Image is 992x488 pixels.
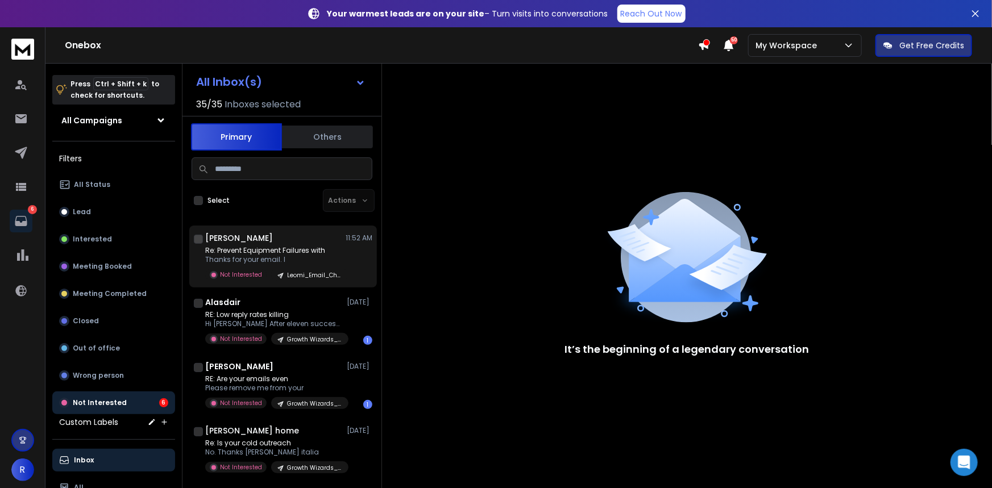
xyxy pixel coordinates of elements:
p: Not Interested [220,463,262,472]
h1: [PERSON_NAME] [205,361,273,372]
p: 11:52 AM [346,233,372,243]
p: It’s the beginning of a legendary conversation [565,341,810,357]
p: – Turn visits into conversations [327,8,608,19]
a: Reach Out Now [617,5,686,23]
p: RE: Low reply rates killing [205,310,342,319]
p: 6 [28,205,37,214]
p: Growth Wizards_Cold Email_UK [287,464,342,472]
p: Re: Is your cold outreach [205,439,342,448]
button: All Status [52,173,175,196]
button: Inbox [52,449,175,472]
h3: Filters [52,151,175,166]
p: Please remove me from your [205,383,342,393]
p: Not Interested [73,398,127,407]
p: Hi [PERSON_NAME] After eleven successful [205,319,342,328]
p: Get Free Credits [899,40,964,51]
p: Re: Prevent Equipment Failures with [205,246,342,255]
p: All Status [74,180,110,189]
p: Press to check for shortcuts. [70,78,159,101]
p: Out of office [73,344,120,353]
button: Get Free Credits [875,34,972,57]
img: logo [11,39,34,60]
span: Ctrl + Shift + k [93,77,148,90]
p: [DATE] [347,298,372,307]
p: [DATE] [347,426,372,435]
h1: [PERSON_NAME] home [205,425,299,436]
h1: All Inbox(s) [196,76,262,87]
button: Primary [191,123,282,151]
p: Meeting Completed [73,289,147,298]
p: Not Interested [220,399,262,407]
button: Meeting Completed [52,282,175,305]
p: Interested [73,235,112,244]
h1: Onebox [65,39,698,52]
span: 35 / 35 [196,98,222,111]
button: Others [282,124,373,149]
p: [DATE] [347,362,372,371]
span: 50 [730,36,738,44]
p: Thanks for your email. I [205,255,342,264]
h3: Custom Labels [59,416,118,428]
h1: Alasdair [205,297,240,308]
p: Lead [73,207,91,216]
div: 6 [159,398,168,407]
div: 1 [363,336,372,345]
p: My Workspace [756,40,821,51]
p: Meeting Booked [73,262,132,271]
button: Interested [52,228,175,251]
p: Not Interested [220,335,262,343]
p: Leomi_Email_Chemical [287,271,342,280]
div: 1 [363,400,372,409]
h1: [PERSON_NAME] [205,232,273,244]
p: Growth Wizards_Cold Email_UK [287,399,342,408]
p: Growth Wizards_Cold Email_UK [287,335,342,344]
a: 6 [10,210,32,232]
p: Wrong person [73,371,124,380]
button: All Campaigns [52,109,175,132]
button: All Inbox(s) [187,70,375,93]
p: RE: Are your emails even [205,374,342,383]
button: Lead [52,201,175,223]
button: Wrong person [52,364,175,387]
button: Out of office [52,337,175,360]
h1: All Campaigns [61,115,122,126]
p: Inbox [74,456,94,465]
button: R [11,458,34,481]
h3: Inboxes selected [225,98,301,111]
button: Meeting Booked [52,255,175,278]
strong: Your warmest leads are on your site [327,8,485,19]
button: Closed [52,310,175,332]
p: Reach Out Now [621,8,682,19]
div: Open Intercom Messenger [951,449,978,476]
p: No. Thanks [PERSON_NAME] italia [205,448,342,457]
button: Not Interested6 [52,391,175,414]
p: Not Interested [220,270,262,279]
label: Select [207,196,230,205]
p: Closed [73,316,99,326]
